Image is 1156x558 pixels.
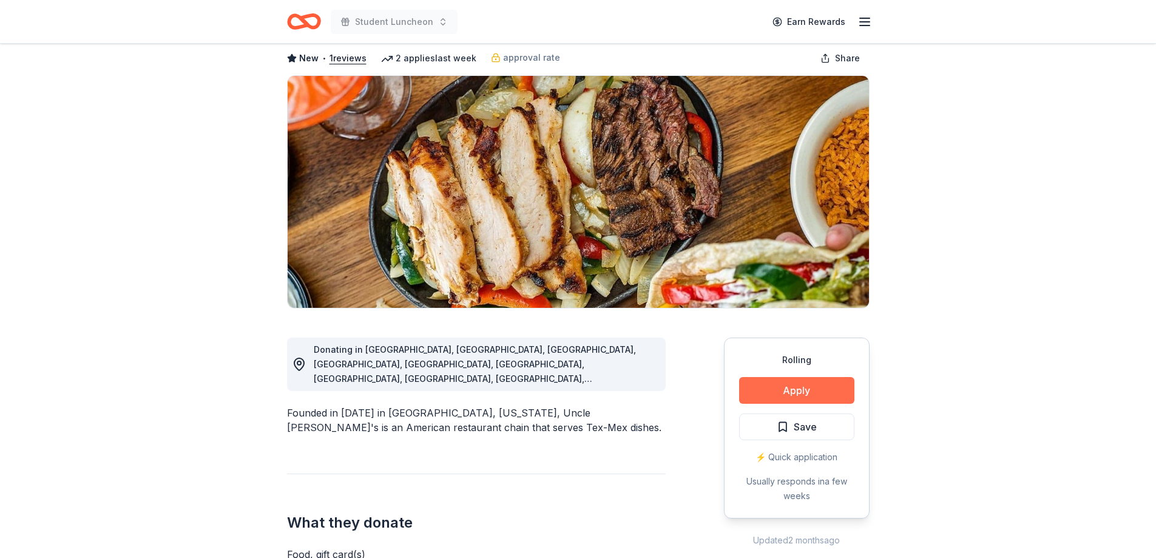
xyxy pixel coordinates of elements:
span: New [299,51,319,66]
h2: What they donate [287,513,666,532]
span: Save [794,419,817,435]
div: Usually responds in a few weeks [739,474,854,503]
button: Save [739,413,854,440]
span: Share [835,51,860,66]
div: ⚡️ Quick application [739,450,854,464]
div: 2 applies last week [381,51,476,66]
span: approval rate [503,50,560,65]
button: 1reviews [330,51,367,66]
a: Earn Rewards [765,11,853,33]
div: Updated 2 months ago [724,533,870,548]
button: Apply [739,377,854,404]
span: Donating in [GEOGRAPHIC_DATA], [GEOGRAPHIC_DATA], [GEOGRAPHIC_DATA], [GEOGRAPHIC_DATA], [GEOGRAPH... [314,344,636,398]
button: Student Luncheon [331,10,458,34]
a: Home [287,7,321,36]
span: Student Luncheon [355,15,433,29]
button: Share [811,46,870,70]
span: • [322,53,326,63]
div: Founded in [DATE] in [GEOGRAPHIC_DATA], [US_STATE], Uncle [PERSON_NAME]'s is an American restaura... [287,406,666,435]
img: Image for Uncle Julio's [288,76,869,308]
a: approval rate [491,50,560,65]
div: Rolling [739,353,854,367]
